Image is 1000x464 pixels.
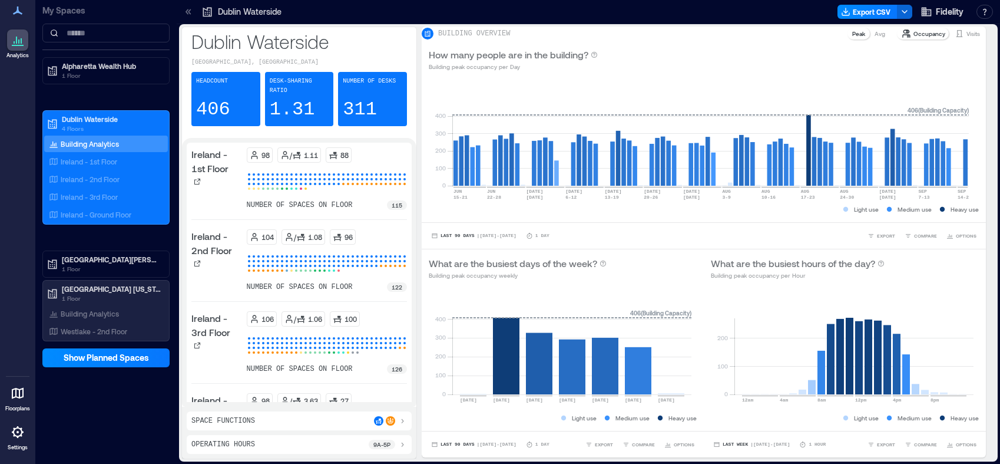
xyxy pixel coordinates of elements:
[62,61,161,71] p: Alpharetta Wealth Hub
[191,58,407,67] p: [GEOGRAPHIC_DATA], [GEOGRAPHIC_DATA]
[879,189,896,194] text: [DATE]
[304,396,318,406] p: 3.63
[218,6,282,18] p: Dublin Waterside
[854,413,879,423] p: Light use
[435,164,446,172] tspan: 100
[308,314,322,324] p: 1.06
[196,98,230,121] p: 406
[460,397,477,403] text: [DATE]
[435,315,446,323] tspan: 400
[290,396,292,406] p: /
[261,150,270,160] p: 98
[951,413,979,423] p: Heavy use
[61,210,131,219] p: Ireland - Ground Floor
[191,147,242,176] p: Ireland - 1st Floor
[429,230,519,242] button: Last 90 Days |[DATE]-[DATE]
[61,327,127,336] p: Westlake - 2nd Floor
[918,189,927,194] text: SEP
[62,114,161,124] p: Dublin Waterside
[668,413,697,423] p: Heavy use
[62,294,161,303] p: 1 Floor
[780,397,789,403] text: 4am
[191,311,242,340] p: Ireland - 3rd Floor
[956,232,976,239] span: OPTIONS
[917,2,967,21] button: Fidelity
[290,150,292,160] p: /
[392,364,402,374] p: 126
[625,397,642,403] text: [DATE]
[345,232,353,242] p: 96
[877,232,895,239] span: EXPORT
[914,232,937,239] span: COMPARE
[931,397,939,403] text: 8pm
[761,189,770,194] text: AUG
[191,29,407,53] p: Dublin Waterside
[565,189,582,194] text: [DATE]
[855,397,866,403] text: 12pm
[340,396,349,406] p: 27
[951,205,979,214] p: Heavy use
[435,147,446,154] tspan: 200
[724,390,728,397] tspan: 0
[453,195,468,200] text: 15-21
[196,77,228,86] p: Headcount
[191,440,255,449] p: Operating Hours
[809,441,826,448] p: 1 Hour
[711,439,792,450] button: Last Week |[DATE]-[DATE]
[898,205,932,214] p: Medium use
[5,405,30,412] p: Floorplans
[487,189,496,194] text: JUN
[913,29,945,38] p: Occupancy
[717,363,728,370] tspan: 100
[527,195,544,200] text: [DATE]
[345,314,357,324] p: 100
[840,189,849,194] text: AUG
[722,195,731,200] text: 3-9
[62,255,161,264] p: [GEOGRAPHIC_DATA][PERSON_NAME]
[918,195,929,200] text: 7-13
[958,189,966,194] text: SEP
[61,175,120,184] p: Ireland - 2nd Floor
[722,189,731,194] text: AUG
[42,348,170,367] button: Show Planned Spaces
[717,334,728,341] tspan: 200
[837,5,898,19] button: Export CSV
[61,157,117,166] p: Ireland - 1st Floor
[64,352,149,364] span: Show Planned Spaces
[343,98,377,121] p: 311
[294,232,296,242] p: /
[191,393,242,436] p: Ireland - Ground Floor
[644,195,658,200] text: 20-26
[42,5,170,17] p: My Spaces
[683,195,700,200] text: [DATE]
[343,77,396,86] p: Number of Desks
[605,195,619,200] text: 13-19
[632,441,655,448] span: COMPARE
[429,439,519,450] button: Last 90 Days |[DATE]-[DATE]
[261,232,274,242] p: 104
[595,441,613,448] span: EXPORT
[61,139,119,149] p: Building Analytics
[270,98,315,121] p: 1.31
[61,192,118,202] p: Ireland - 3rd Floor
[535,441,549,448] p: 1 Day
[487,195,501,200] text: 22-28
[61,309,119,318] p: Building Analytics
[429,62,598,71] p: Building peak occupancy per Day
[583,439,615,450] button: EXPORT
[6,52,29,59] p: Analytics
[944,439,979,450] button: OPTIONS
[373,440,390,449] p: 9a - 5p
[8,444,28,451] p: Settings
[4,418,32,455] a: Settings
[438,29,510,38] p: BUILDING OVERVIEW
[711,256,875,271] p: What are the busiest hours of the day?
[572,413,597,423] p: Light use
[435,112,446,119] tspan: 400
[493,397,510,403] text: [DATE]
[854,205,879,214] p: Light use
[592,397,609,403] text: [DATE]
[429,271,607,280] p: Building peak occupancy weekly
[936,6,963,18] span: Fidelity
[429,256,597,271] p: What are the busiest days of the week?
